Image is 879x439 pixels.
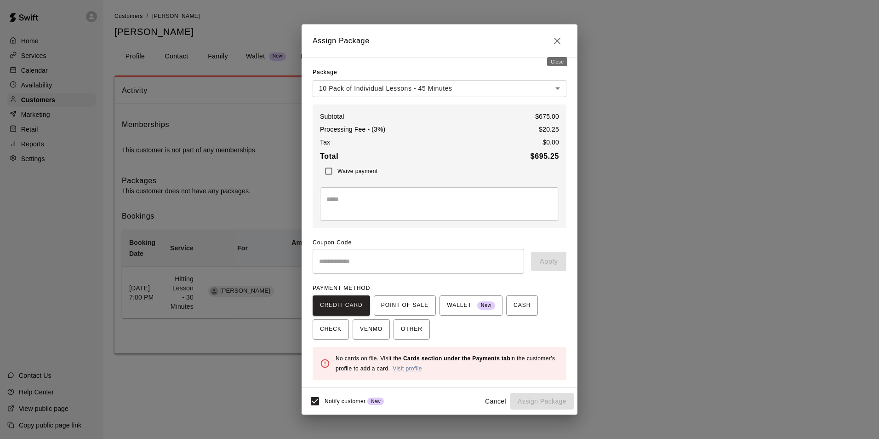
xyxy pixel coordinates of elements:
button: CASH [506,295,538,316]
span: CHECK [320,322,342,337]
span: Notify customer [325,398,365,404]
span: CREDIT CARD [320,298,363,313]
b: $ 695.25 [531,152,559,160]
p: $ 0.00 [542,138,559,147]
div: Close [547,57,567,66]
span: PAYMENT METHOD [313,285,370,291]
span: Package [313,65,337,80]
span: No cards on file. Visit the in the customer's profile to add a card. [336,355,555,372]
b: Total [320,152,338,160]
button: CREDIT CARD [313,295,370,316]
span: Waive payment [337,168,377,174]
p: $ 675.00 [535,112,559,121]
button: VENMO [353,319,390,340]
b: Cards section under the Payments tab [403,355,510,362]
span: VENMO [360,322,382,337]
div: 10 Pack of Individual Lessons - 45 Minutes [313,80,566,97]
span: CASH [514,298,531,313]
button: CHECK [313,319,349,340]
span: New [477,300,495,312]
a: Visit profile [393,365,422,372]
button: Close [548,32,566,50]
span: New [367,399,384,404]
span: WALLET [447,298,495,313]
span: OTHER [401,322,422,337]
button: Cancel [481,393,510,410]
button: WALLET New [439,295,502,316]
button: OTHER [394,319,430,340]
p: Processing Fee - (3%) [320,125,385,134]
span: Coupon Code [313,236,566,250]
button: POINT OF SALE [374,295,436,316]
p: Subtotal [320,112,344,121]
p: $ 20.25 [539,125,559,134]
span: POINT OF SALE [381,298,428,313]
p: Tax [320,138,330,147]
h2: Assign Package [302,24,577,58]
